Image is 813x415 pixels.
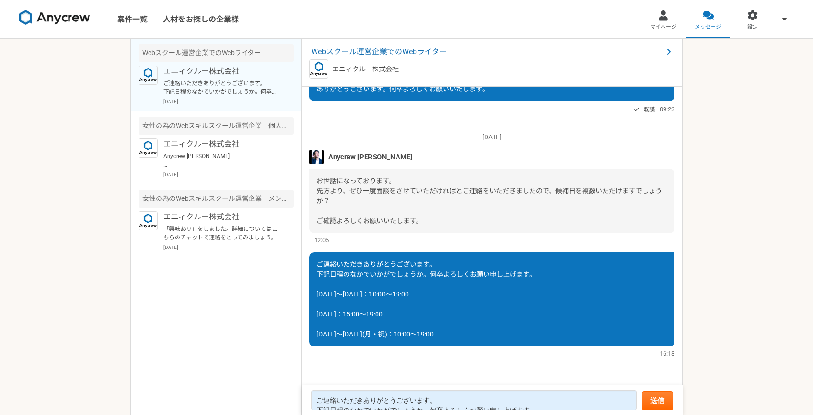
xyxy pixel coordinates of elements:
span: 既読 [644,104,655,115]
img: S__5267474.jpg [309,150,324,164]
img: logo_text_blue_01.png [139,211,158,230]
span: 設定 [747,23,758,31]
button: 送信 [642,391,673,410]
span: マイページ [650,23,676,31]
span: Anycrew [PERSON_NAME] [328,152,412,162]
span: ありがとうございます。何卒よろしくお願いいたします。 [317,85,489,93]
p: [DATE] [163,171,294,178]
img: 8DqYSo04kwAAAAASUVORK5CYII= [19,10,90,25]
span: メッセージ [695,23,721,31]
p: [DATE] [309,132,674,142]
span: 16:18 [660,349,674,358]
div: 女性の為のWebスキルスクール運営企業 メンター業務 [139,190,294,207]
div: 女性の為のWebスキルスクール運営企業 個人営業（フルリモート） [139,117,294,135]
p: [DATE] [163,98,294,105]
span: ご連絡いただきありがとうございます。 下記日程のなかでいかがでしょうか。何卒よろしくお願い申し上げます。 [DATE]〜[DATE]：10:00〜19:00 [DATE]：15:00〜19:00... [317,260,536,338]
p: エニィクルー株式会社 [163,66,281,77]
p: 「興味あり」をしました。詳細についてはこちらのチャットで連絡をとってみましょう。 [163,225,281,242]
span: 09:23 [660,105,674,114]
span: Webスクール運営企業でのWebライター [311,46,663,58]
span: 12:05 [314,236,329,245]
p: Anycrew [PERSON_NAME] ご返信いただきありがとうございます。 承知いたしました。ご返答のほどお待ちしております。 引き続き、よろしくお願いいたします。 [PERSON_NAME] [163,152,281,169]
img: logo_text_blue_01.png [139,66,158,85]
img: logo_text_blue_01.png [309,59,328,79]
p: エニィクルー株式会社 [163,138,281,150]
p: [DATE] [163,244,294,251]
p: エニィクルー株式会社 [163,211,281,223]
p: ご連絡いただきありがとうございます。 下記日程のなかでいかがでしょうか。何卒よろしくお願い申し上げます。 [DATE]〜[DATE]：10:00〜19:00 [DATE]：15:00〜19:00... [163,79,281,96]
div: Webスクール運営企業でのWebライター [139,44,294,62]
img: logo_text_blue_01.png [139,138,158,158]
p: エニィクルー株式会社 [332,64,399,74]
span: お世話になっております。 先方より、ぜひ一度面談をさせていただければとご連絡をいただきましたので、候補日を複数いただけますでしょうか？ ご確認よろしくお願いいたします。 [317,177,662,225]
